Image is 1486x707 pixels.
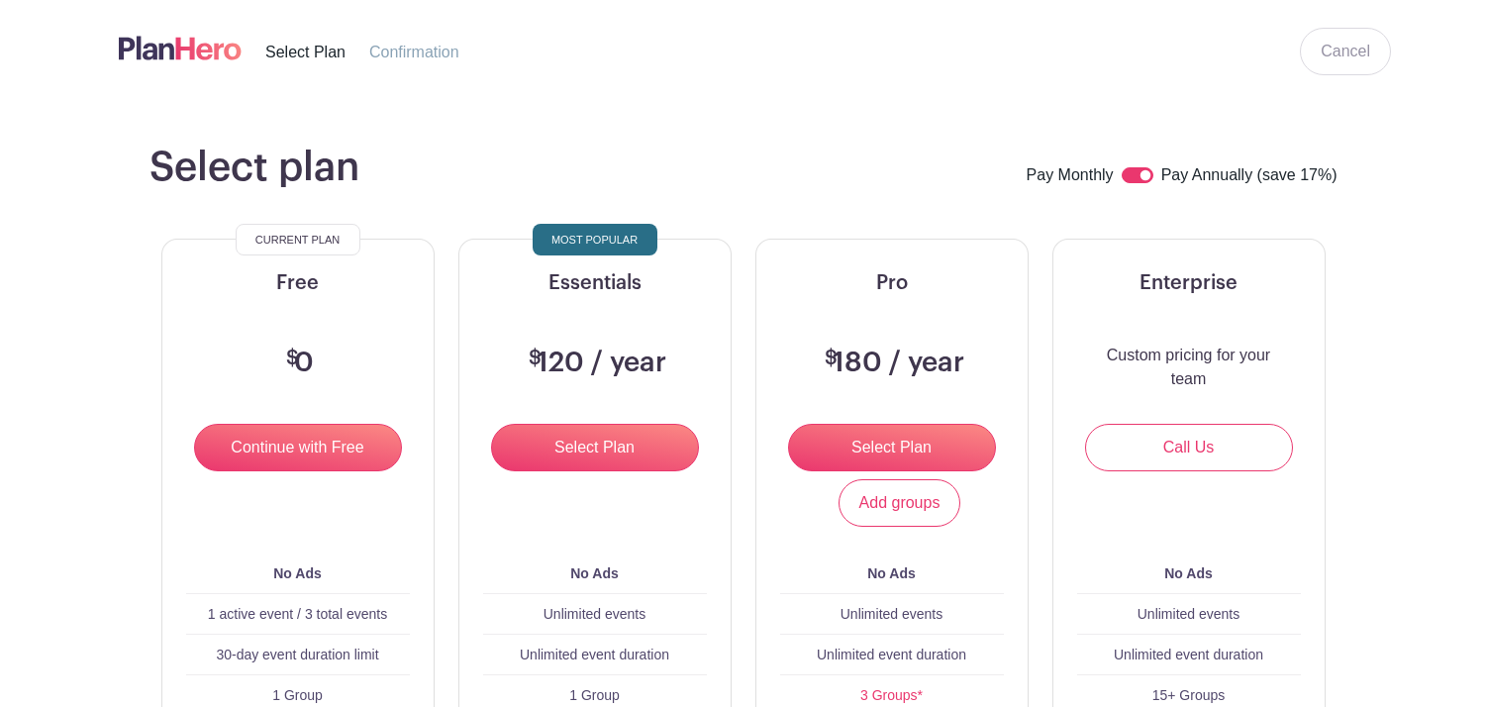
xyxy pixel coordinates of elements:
[265,44,346,60] span: Select Plan
[281,347,314,380] h3: 0
[570,565,618,581] b: No Ads
[841,606,943,622] span: Unlimited events
[551,228,638,252] span: Most Popular
[839,479,961,527] a: Add groups
[119,32,242,64] img: logo-507f7623f17ff9eddc593b1ce0a138ce2505c220e1c5a4e2b4648c50719b7d32.svg
[194,424,402,471] input: Continue with Free
[255,228,340,252] span: Current Plan
[1152,687,1226,703] span: 15+ Groups
[1164,565,1212,581] b: No Ads
[273,565,321,581] b: No Ads
[867,565,915,581] b: No Ads
[825,349,838,368] span: $
[1101,344,1277,391] p: Custom pricing for your team
[1085,424,1293,471] a: Call Us
[1161,163,1337,189] label: Pay Annually (save 17%)
[483,271,707,295] h5: Essentials
[1114,647,1263,662] span: Unlimited event duration
[208,606,387,622] span: 1 active event / 3 total events
[1077,271,1301,295] h5: Enterprise
[272,687,323,703] span: 1 Group
[820,347,964,380] h3: 180 / year
[149,144,359,191] h1: Select plan
[520,647,669,662] span: Unlimited event duration
[524,347,666,380] h3: 120 / year
[369,44,459,60] span: Confirmation
[817,647,966,662] span: Unlimited event duration
[216,647,378,662] span: 30-day event duration limit
[286,349,299,368] span: $
[569,687,620,703] span: 1 Group
[529,349,542,368] span: $
[788,424,996,471] input: Select Plan
[186,271,410,295] h5: Free
[491,424,699,471] input: Select Plan
[544,606,646,622] span: Unlimited events
[860,687,923,703] a: 3 Groups*
[1300,28,1391,75] a: Cancel
[780,271,1004,295] h5: Pro
[1138,606,1240,622] span: Unlimited events
[1027,163,1114,189] label: Pay Monthly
